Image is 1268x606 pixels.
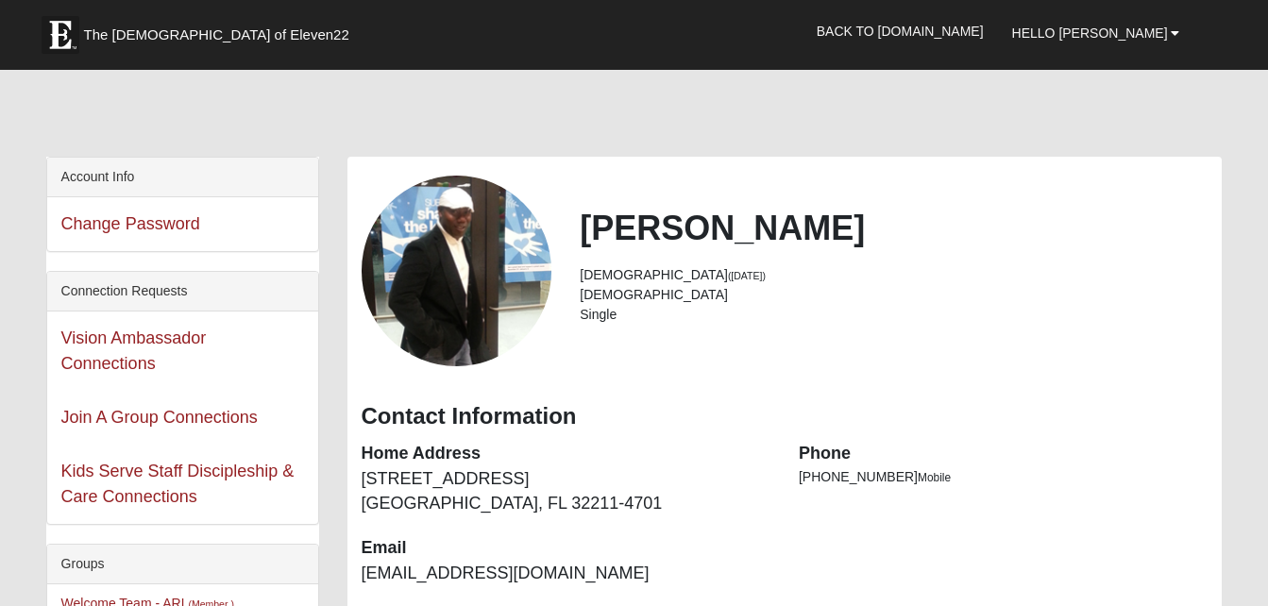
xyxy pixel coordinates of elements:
[61,214,200,233] a: Change Password
[47,272,318,311] div: Connection Requests
[580,305,1208,325] li: Single
[799,467,1208,487] li: [PHONE_NUMBER]
[362,536,770,561] dt: Email
[362,562,770,586] dd: [EMAIL_ADDRESS][DOMAIN_NAME]
[1012,25,1168,41] span: Hello [PERSON_NAME]
[728,270,766,281] small: ([DATE])
[580,285,1208,305] li: [DEMOGRAPHIC_DATA]
[47,158,318,197] div: Account Info
[918,471,951,484] span: Mobile
[47,545,318,584] div: Groups
[61,328,207,373] a: Vision Ambassador Connections
[61,462,295,506] a: Kids Serve Staff Discipleship & Care Connections
[32,7,410,54] a: The [DEMOGRAPHIC_DATA] of Eleven22
[362,403,1209,430] h3: Contact Information
[580,265,1208,285] li: [DEMOGRAPHIC_DATA]
[42,16,79,54] img: Eleven22 logo
[803,8,998,55] a: Back to [DOMAIN_NAME]
[998,9,1194,57] a: Hello [PERSON_NAME]
[580,208,1208,248] h2: [PERSON_NAME]
[84,25,349,44] span: The [DEMOGRAPHIC_DATA] of Eleven22
[61,408,258,427] a: Join A Group Connections
[362,467,770,515] dd: [STREET_ADDRESS] [GEOGRAPHIC_DATA], FL 32211-4701
[362,176,552,366] a: View Fullsize Photo
[362,442,770,466] dt: Home Address
[799,442,1208,466] dt: Phone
